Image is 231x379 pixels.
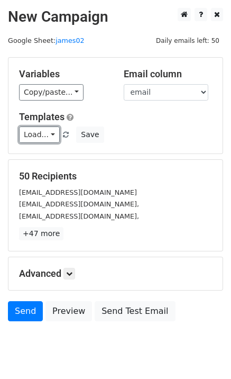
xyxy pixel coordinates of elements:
[8,301,43,321] a: Send
[45,301,92,321] a: Preview
[76,127,104,143] button: Save
[152,35,223,47] span: Daily emails left: 50
[8,8,223,26] h2: New Campaign
[152,37,223,44] a: Daily emails left: 50
[19,68,108,80] h5: Variables
[19,200,139,208] small: [EMAIL_ADDRESS][DOMAIN_NAME],
[8,37,85,44] small: Google Sheet:
[178,328,231,379] iframe: Chat Widget
[19,227,63,240] a: +47 more
[19,111,64,122] a: Templates
[124,68,212,80] h5: Email column
[19,212,139,220] small: [EMAIL_ADDRESS][DOMAIN_NAME],
[95,301,175,321] a: Send Test Email
[19,268,212,279] h5: Advanced
[19,84,84,101] a: Copy/paste...
[56,37,85,44] a: james02
[19,170,212,182] h5: 50 Recipients
[19,188,137,196] small: [EMAIL_ADDRESS][DOMAIN_NAME]
[19,127,60,143] a: Load...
